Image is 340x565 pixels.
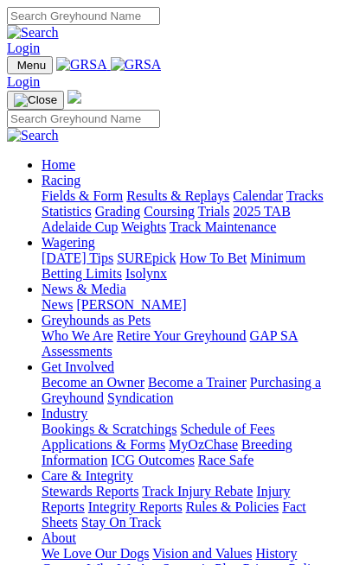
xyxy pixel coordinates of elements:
a: ICG Outcomes [111,453,194,467]
a: Fact Sheets [42,499,306,530]
img: Close [14,93,57,107]
a: Care & Integrity [42,468,133,483]
a: Rules & Policies [186,499,279,514]
a: Retire Your Greyhound [117,328,247,343]
a: Stewards Reports [42,484,138,498]
a: Get Involved [42,359,114,374]
a: Race Safe [198,453,253,467]
a: MyOzChase [169,437,238,452]
a: About [42,530,76,545]
a: Become a Trainer [148,375,247,390]
div: Industry [42,422,333,468]
a: Vision and Values [152,546,252,561]
a: News & Media [42,282,126,296]
a: Purchasing a Greyhound [42,375,321,405]
img: Search [7,128,59,143]
a: How To Bet [180,251,247,265]
a: Who We Are [42,328,113,343]
a: Trials [198,204,230,219]
a: Integrity Reports [88,499,183,514]
a: Login [7,41,40,55]
a: GAP SA Assessments [42,328,298,359]
div: Care & Integrity [42,484,333,530]
a: Stay On Track [81,515,161,530]
a: Calendar [233,188,283,203]
div: Get Involved [42,375,333,406]
button: Toggle navigation [7,91,64,110]
a: Applications & Forms [42,437,165,452]
a: Syndication [107,390,173,405]
a: Coursing [144,204,195,219]
a: Injury Reports [42,484,291,514]
a: Track Injury Rebate [142,484,253,498]
div: Racing [42,188,333,235]
div: News & Media [42,297,333,313]
a: [PERSON_NAME] [76,297,186,312]
input: Search [7,7,160,25]
input: Search [7,110,160,128]
a: Become an Owner [42,375,144,390]
a: Racing [42,173,80,187]
a: Grading [95,204,140,219]
a: Results & Replays [126,188,229,203]
a: Breeding Information [42,437,292,467]
a: Minimum Betting Limits [42,251,305,281]
img: GRSA [56,57,107,73]
a: Track Maintenance [170,219,276,234]
span: Menu [17,59,46,72]
a: Bookings & Scratchings [42,422,176,436]
a: Weights [121,219,166,234]
a: Tracks [286,188,324,203]
a: History [255,546,297,561]
a: Home [42,157,75,172]
img: Search [7,25,59,41]
a: 2025 TAB Adelaide Cup [42,204,291,234]
a: SUREpick [117,251,176,265]
a: Schedule of Fees [180,422,274,436]
a: Isolynx [125,266,167,281]
div: Greyhounds as Pets [42,328,333,359]
img: logo-grsa-white.png [67,90,81,104]
a: Statistics [42,204,92,219]
img: GRSA [111,57,162,73]
a: Login [7,74,40,89]
a: News [42,297,73,312]
a: Industry [42,406,87,421]
a: Fields & Form [42,188,123,203]
a: [DATE] Tips [42,251,113,265]
button: Toggle navigation [7,56,53,74]
a: Wagering [42,235,95,250]
a: We Love Our Dogs [42,546,149,561]
a: Greyhounds as Pets [42,313,151,327]
div: Wagering [42,251,333,282]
